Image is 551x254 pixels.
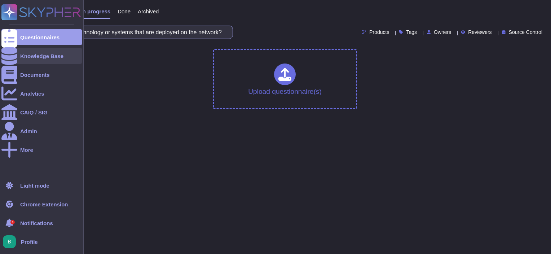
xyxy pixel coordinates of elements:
[1,104,82,120] a: CAIQ / SIG
[20,128,37,134] div: Admin
[1,48,82,64] a: Knowledge Base
[81,9,110,14] span: In progress
[509,30,542,35] span: Source Control
[20,53,63,59] div: Knowledge Base
[118,9,131,14] span: Done
[21,239,38,245] span: Profile
[406,30,417,35] span: Tags
[1,234,21,250] button: user
[1,196,82,212] a: Chrome Extension
[1,123,82,139] a: Admin
[138,9,159,14] span: Archived
[468,30,492,35] span: Reviewers
[20,35,59,40] div: Questionnaires
[20,183,49,188] div: Light mode
[20,220,53,226] span: Notifications
[28,26,225,39] input: Search by keywords
[20,110,48,115] div: CAIQ / SIG
[20,72,50,78] div: Documents
[10,220,15,224] div: 3
[1,29,82,45] a: Questionnaires
[369,30,389,35] span: Products
[434,30,451,35] span: Owners
[3,235,16,248] img: user
[248,63,322,95] div: Upload questionnaire(s)
[20,202,68,207] div: Chrome Extension
[1,86,82,101] a: Analytics
[20,91,44,96] div: Analytics
[20,147,33,153] div: More
[1,67,82,83] a: Documents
